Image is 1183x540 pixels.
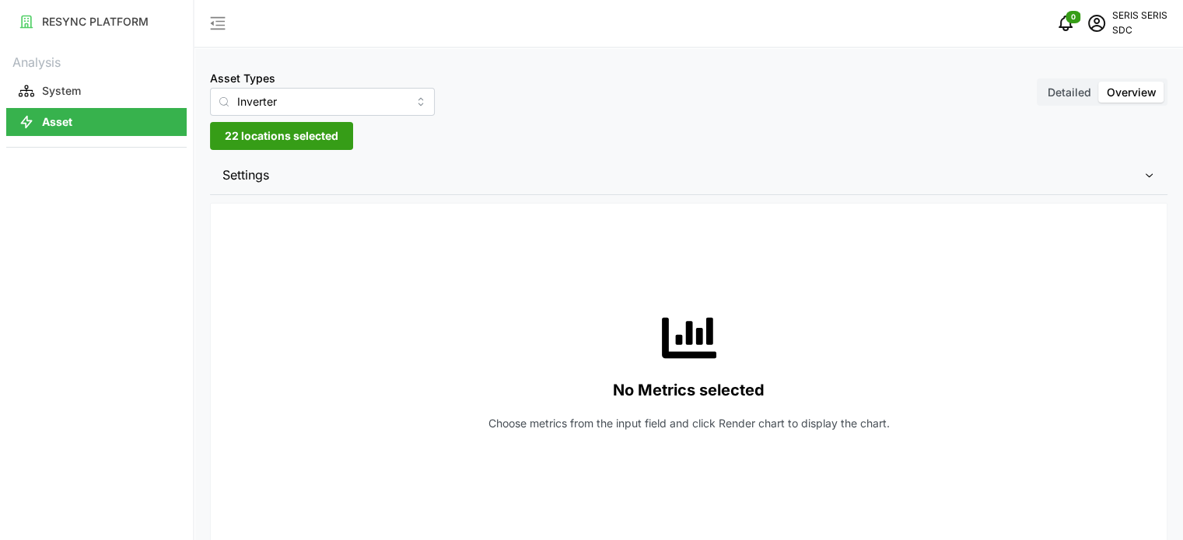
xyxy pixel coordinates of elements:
[488,416,890,431] p: Choose metrics from the input field and click Render chart to display the chart.
[222,156,1143,194] span: Settings
[6,108,187,136] button: Asset
[6,106,187,138] a: Asset
[210,156,1167,194] button: Settings
[210,70,275,87] label: Asset Types
[42,83,81,99] p: System
[6,6,187,37] a: RESYNC PLATFORM
[6,77,187,105] button: System
[6,8,187,36] button: RESYNC PLATFORM
[1081,8,1112,39] button: schedule
[6,50,187,72] p: Analysis
[1050,8,1081,39] button: notifications
[1071,12,1076,23] span: 0
[1112,9,1167,23] p: SERIS SERIS
[613,378,765,403] p: No Metrics selected
[225,123,338,149] span: 22 locations selected
[1112,23,1167,38] p: SDC
[210,122,353,150] button: 22 locations selected
[1107,85,1157,99] span: Overview
[42,14,149,30] p: RESYNC PLATFORM
[1048,85,1091,99] span: Detailed
[42,114,72,130] p: Asset
[6,75,187,106] a: System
